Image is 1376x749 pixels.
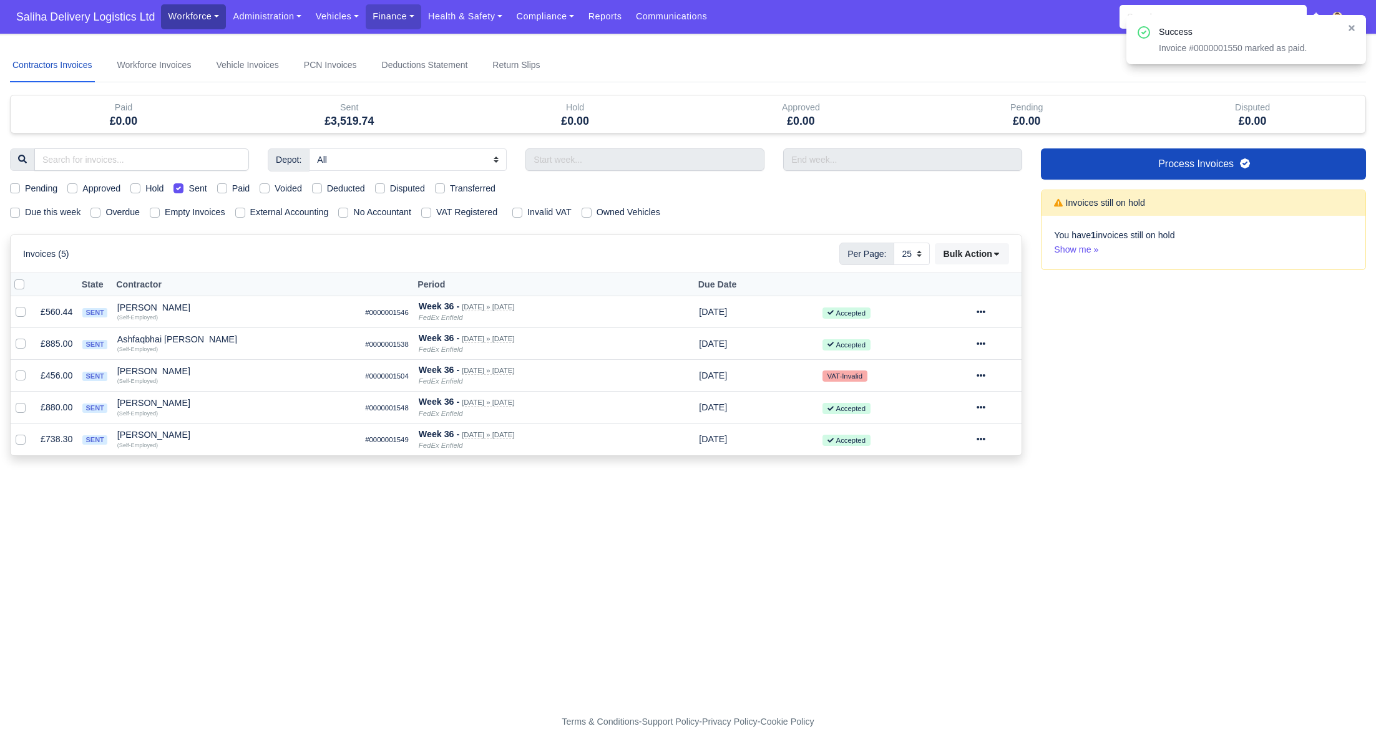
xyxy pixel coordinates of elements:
a: Saliha Delivery Logistics Ltd [10,5,161,29]
span: sent [82,340,107,349]
button: Bulk Action [935,243,1009,264]
strong: Week 36 - [419,397,459,407]
div: Pending [914,95,1139,133]
small: Accepted [822,307,871,319]
a: Cookie Policy [760,717,814,727]
label: Overdue [105,205,140,220]
small: #0000001546 [365,309,409,316]
td: £880.00 [36,392,77,423]
small: [DATE] » [DATE] [462,335,514,343]
a: Administration [226,4,308,29]
small: [DATE] » [DATE] [462,431,514,439]
div: Sent [246,100,453,115]
th: Contractor [112,273,360,296]
label: Pending [25,181,57,196]
th: Due Date [694,273,817,296]
strong: Week 36 - [419,333,459,343]
label: VAT Registered [436,205,497,220]
span: 3 days from now [699,339,727,349]
label: Deducted [327,181,365,196]
span: sent [82,308,107,317]
strong: Week 36 - [419,429,459,439]
input: Search for invoices... [34,148,249,171]
a: Return Slips [490,49,542,82]
div: Paid [11,95,237,133]
h5: £0.00 [697,115,904,128]
input: Start week... [525,148,764,171]
a: Show me » [1054,244,1098,254]
i: FedEx Enfield [419,442,463,449]
small: (Self-Employed) [117,410,158,417]
h5: £0.00 [472,115,679,128]
i: FedEx Enfield [419,346,463,353]
h5: £0.00 [20,115,227,128]
label: Disputed [390,181,425,196]
div: Hold [462,95,688,133]
i: FedEx Enfield [419,377,463,385]
div: Invoice #0000001550 marked as paid. [1159,42,1337,54]
a: Deductions Statement [379,49,471,82]
div: [PERSON_NAME] [117,303,355,312]
a: Vehicle Invoices [213,49,281,82]
small: Accepted [822,435,871,446]
td: £560.44 [36,296,77,328]
td: £885.00 [36,328,77,360]
span: sent [82,403,107,413]
td: £456.00 [36,360,77,392]
a: Process Invoices [1041,148,1366,180]
span: 3 days from now [699,307,727,317]
div: [PERSON_NAME] [117,430,355,439]
h6: Invoices (5) [23,249,69,259]
label: External Accounting [250,205,329,220]
i: FedEx Enfield [419,314,463,321]
div: Approved [688,95,914,133]
td: £738.30 [36,423,77,455]
label: No Accountant [353,205,411,220]
a: Contractors Invoices [10,49,95,82]
strong: Week 36 - [419,301,459,311]
span: Per Page: [839,243,894,265]
a: Workforce Invoices [115,49,194,82]
div: Hold [472,100,679,115]
small: [DATE] » [DATE] [462,367,514,375]
span: Saliha Delivery Logistics Ltd [10,4,161,29]
label: Voided [275,181,302,196]
div: You have invoices still on hold [1042,216,1365,269]
a: Workforce [161,4,226,29]
div: Sent [237,95,462,133]
div: Chat Widget [1314,689,1376,749]
a: Finance [366,4,421,29]
h5: £3,519.74 [246,115,453,128]
small: Accepted [822,339,871,350]
a: Terms & Conditions [562,717,638,727]
h5: £0.00 [923,115,1130,128]
small: [DATE] » [DATE] [462,303,514,311]
small: VAT-Invalid [822,370,867,382]
div: Disputed [1139,95,1365,133]
a: Support Policy [642,717,700,727]
div: Approved [697,100,904,115]
small: #0000001548 [365,404,409,412]
span: Depot: [268,148,310,171]
label: Owned Vehicles [597,205,660,220]
a: Vehicles [308,4,366,29]
label: Invalid VAT [527,205,572,220]
div: Success [1159,25,1337,39]
div: [PERSON_NAME] [117,399,355,407]
a: Health & Safety [421,4,510,29]
th: State [77,273,112,296]
div: Disputed [1149,100,1356,115]
span: 3 days from now [699,370,727,380]
small: (Self-Employed) [117,314,158,321]
div: [PERSON_NAME] [117,367,355,375]
div: Ashfaqbhai [PERSON_NAME] [117,335,355,344]
h6: Invoices still on hold [1054,198,1145,208]
small: #0000001504 [365,372,409,380]
small: #0000001549 [365,436,409,443]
